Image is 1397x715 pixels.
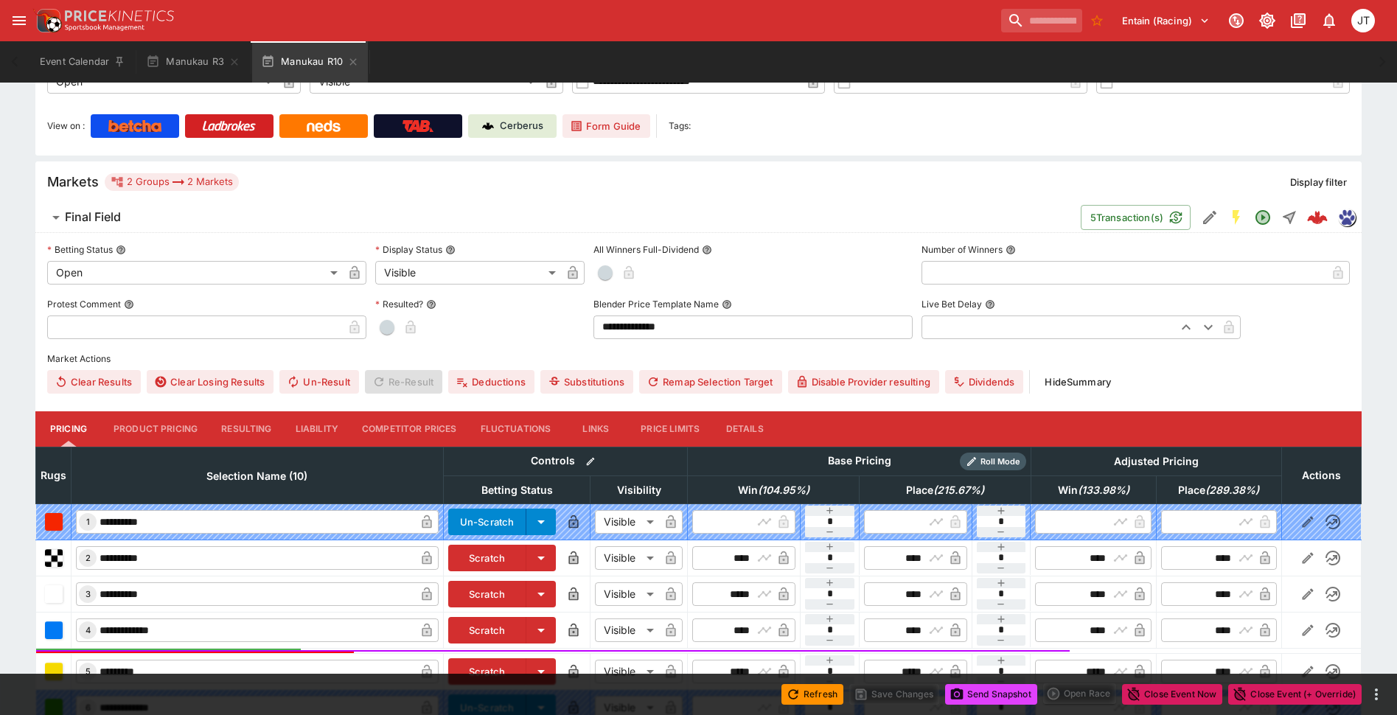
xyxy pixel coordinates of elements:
[448,545,527,571] button: Scratch
[581,452,600,471] button: Bulk edit
[595,660,659,683] div: Visible
[443,447,688,475] th: Controls
[426,299,436,310] button: Resulted?
[1205,481,1259,499] em: ( 289.38 %)
[1085,9,1109,32] button: No Bookmarks
[65,209,121,225] h6: Final Field
[933,481,984,499] em: ( 215.67 %)
[595,618,659,642] div: Visible
[722,481,826,499] span: excl. Emergencies (99.89%)
[47,173,99,190] h5: Markets
[593,298,719,310] p: Blender Price Template Name
[1036,370,1120,394] button: HideSummary
[47,261,343,285] div: Open
[781,684,843,705] button: Refresh
[448,617,527,643] button: Scratch
[562,114,650,138] a: Form Guide
[639,370,782,394] button: Remap Selection Target
[1043,683,1116,704] div: split button
[595,510,659,534] div: Visible
[35,411,102,447] button: Pricing
[6,7,32,34] button: open drawer
[83,553,94,563] span: 2
[1285,7,1311,34] button: Documentation
[83,589,94,599] span: 3
[307,120,340,132] img: Neds
[284,411,350,447] button: Liability
[500,119,543,133] p: Cerberus
[1338,209,1356,226] div: grnz
[702,245,712,255] button: All Winners Full-Dividend
[35,203,1081,232] button: Final Field
[1162,481,1275,499] span: excl. Emergencies (261.60%)
[47,348,1350,370] label: Market Actions
[190,467,324,485] span: Selection Name (10)
[137,41,249,83] button: Manukau R3
[83,625,94,635] span: 4
[1223,204,1250,231] button: SGM Enabled
[1223,7,1250,34] button: Connected to PK
[448,509,527,535] button: Un-Scratch
[711,411,778,447] button: Details
[47,370,141,394] button: Clear Results
[822,452,897,470] div: Base Pricing
[1307,207,1328,228] div: e589333c-7388-4278-9cfe-24533ac8aa0f
[922,298,982,310] p: Live Bet Delay
[595,582,659,606] div: Visible
[722,299,732,310] button: Blender Price Template Name
[448,581,527,607] button: Scratch
[890,481,1000,499] span: excl. Emergencies (200.21%)
[448,370,534,394] button: Deductions
[1276,204,1303,231] button: Straight
[1347,4,1379,37] button: Josh Tanner
[403,120,433,132] img: TabNZ
[102,411,209,447] button: Product Pricing
[1351,9,1375,32] div: Josh Tanner
[279,370,358,394] button: Un-Result
[83,517,93,527] span: 1
[1196,204,1223,231] button: Edit Detail
[669,114,691,138] label: Tags:
[31,41,134,83] button: Event Calendar
[252,41,368,83] button: Manukau R10
[562,411,629,447] button: Links
[47,243,113,256] p: Betting Status
[375,298,423,310] p: Resulted?
[111,173,233,191] div: 2 Groups 2 Markets
[83,666,94,677] span: 5
[629,411,711,447] button: Price Limits
[1228,684,1362,705] button: Close Event (+ Override)
[1081,205,1191,230] button: 5Transaction(s)
[365,370,442,394] span: Re-Result
[1113,9,1219,32] button: Select Tenant
[1339,209,1355,226] img: grnz
[1031,447,1281,475] th: Adjusted Pricing
[47,298,121,310] p: Protest Comment
[788,370,939,394] button: Disable Provider resulting
[1254,7,1281,34] button: Toggle light/dark mode
[601,481,677,499] span: Visibility
[945,684,1037,705] button: Send Snapshot
[465,481,569,499] span: Betting Status
[593,243,699,256] p: All Winners Full-Dividend
[595,546,659,570] div: Visible
[108,120,161,132] img: Betcha
[1281,447,1361,503] th: Actions
[350,411,469,447] button: Competitor Prices
[482,120,494,132] img: Cerberus
[147,370,274,394] button: Clear Losing Results
[202,120,256,132] img: Ladbrokes
[468,114,557,138] a: Cerberus
[945,370,1023,394] button: Dividends
[36,447,72,503] th: Rugs
[47,114,85,138] label: View on :
[1006,245,1016,255] button: Number of Winners
[375,261,561,285] div: Visible
[65,10,174,21] img: PriceKinetics
[1307,207,1328,228] img: logo-cerberus--red.svg
[1042,481,1146,499] span: excl. Emergencies (125.64%)
[32,6,62,35] img: PriceKinetics Logo
[1303,203,1332,232] a: e589333c-7388-4278-9cfe-24533ac8aa0f
[116,245,126,255] button: Betting Status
